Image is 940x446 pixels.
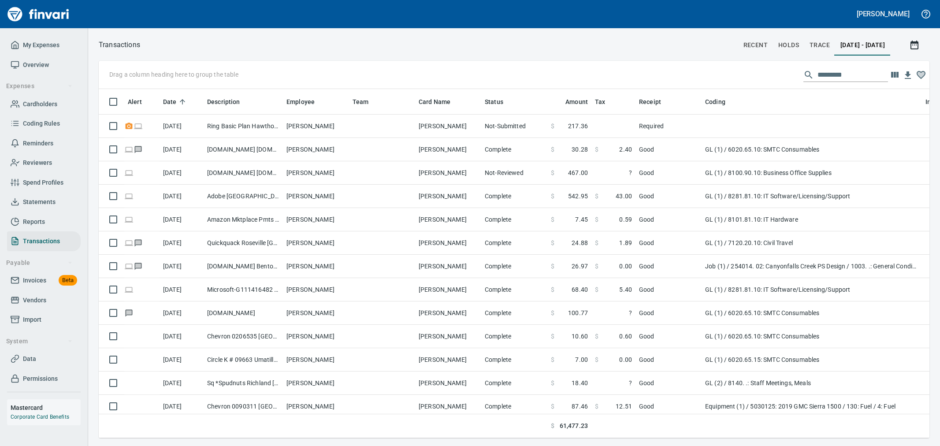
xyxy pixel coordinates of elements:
[551,145,554,154] span: $
[914,68,928,82] button: Column choices favorited. Click to reset to default
[204,255,283,278] td: [DOMAIN_NAME] Bentonville [GEOGRAPHIC_DATA]
[702,255,922,278] td: Job (1) / 254014. 02: Canyonfalls Creek PS Design / 1003. .: General Conditions General Requireme...
[551,379,554,387] span: $
[572,402,588,411] span: 87.46
[23,118,60,129] span: Coding Rules
[568,168,588,177] span: 467.00
[572,332,588,341] span: 10.60
[204,372,283,395] td: Sq *Spudnuts Richland [GEOGRAPHIC_DATA]
[551,238,554,247] span: $
[204,395,283,418] td: Chevron 0090311 [GEOGRAPHIC_DATA]
[6,81,73,92] span: Expenses
[702,161,922,185] td: GL (1) / 8100.90.10: Business Office Supplies
[619,332,632,341] span: 0.60
[635,348,702,372] td: Good
[415,325,481,348] td: [PERSON_NAME]
[855,7,912,21] button: [PERSON_NAME]
[204,325,283,348] td: Chevron 0206535 [GEOGRAPHIC_DATA]
[619,145,632,154] span: 2.40
[283,395,349,418] td: [PERSON_NAME]
[702,278,922,301] td: GL (1) / 8281.81.10: IT Software/Licensing/Support
[6,336,73,347] span: System
[23,197,56,208] span: Statements
[595,215,598,224] span: $
[595,332,598,341] span: $
[551,332,554,341] span: $
[23,236,60,247] span: Transactions
[160,255,204,278] td: [DATE]
[635,115,702,138] td: Required
[160,185,204,208] td: [DATE]
[702,348,922,372] td: GL (1) / 6020.65.15: SMTC Consumables
[595,355,632,364] span: AI confidence: 99.0%
[551,308,554,317] span: $
[635,325,702,348] td: Good
[595,192,632,201] span: AI confidence: 97.0%
[572,285,588,294] span: 68.40
[124,240,134,245] span: Online transaction
[639,97,672,107] span: Receipt
[124,216,134,222] span: Online transaction
[134,123,143,129] span: Online transaction
[23,216,45,227] span: Reports
[572,262,588,271] span: 26.97
[7,290,81,310] a: Vendors
[705,97,737,107] span: Coding
[59,275,77,286] span: Beta
[160,348,204,372] td: [DATE]
[99,40,140,50] nav: breadcrumb
[160,138,204,161] td: [DATE]
[353,97,380,107] span: Team
[595,332,632,341] span: AI confidence: 99.0%
[160,372,204,395] td: [DATE]
[635,138,702,161] td: Good
[23,40,59,51] span: My Expenses
[7,114,81,134] a: Coding Rules
[481,138,547,161] td: Complete
[616,402,632,411] span: 12.51
[551,122,554,130] span: $
[595,168,632,177] span: Unable to determine tax
[635,255,702,278] td: Good
[204,348,283,372] td: Circle K # 09663 Umatilla OR
[23,314,41,325] span: Import
[7,35,81,55] a: My Expenses
[415,395,481,418] td: [PERSON_NAME]
[7,94,81,114] a: Cardholders
[572,238,588,247] span: 24.88
[572,145,588,154] span: 30.28
[134,146,143,152] span: Has messages
[134,240,143,245] span: Has messages
[568,192,588,201] span: 542.95
[204,208,283,231] td: Amazon Mktplace Pmts [DOMAIN_NAME][URL] WA
[595,285,632,294] span: AI confidence: 100.0%
[702,138,922,161] td: GL (1) / 6020.65.10: SMTC Consumables
[575,355,588,364] span: 7.00
[415,115,481,138] td: [PERSON_NAME]
[7,173,81,193] a: Spend Profiles
[595,238,598,247] span: $
[124,286,134,292] span: Online transaction
[568,122,588,130] span: 217.36
[124,146,134,152] span: Online transaction
[419,97,462,107] span: Card Name
[7,55,81,75] a: Overview
[702,395,922,418] td: Equipment (1) / 5030125: 2019 GMC Sierra 1500 / 130: Fuel / 4: Fuel
[286,97,315,107] span: Employee
[23,99,57,110] span: Cardholders
[6,257,73,268] span: Payable
[3,255,76,271] button: Payable
[595,355,598,364] span: $
[595,379,632,387] span: Unable to determine tax
[7,349,81,369] a: Data
[481,208,547,231] td: Complete
[204,185,283,208] td: Adobe [GEOGRAPHIC_DATA]
[635,278,702,301] td: Good
[11,403,81,413] h6: Mastercard
[163,97,188,107] span: Date
[595,262,632,271] span: AI confidence: 99.0%
[283,161,349,185] td: [PERSON_NAME]
[7,310,81,330] a: Import
[901,34,929,56] button: Show transactions within a particular date range
[595,145,598,154] span: $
